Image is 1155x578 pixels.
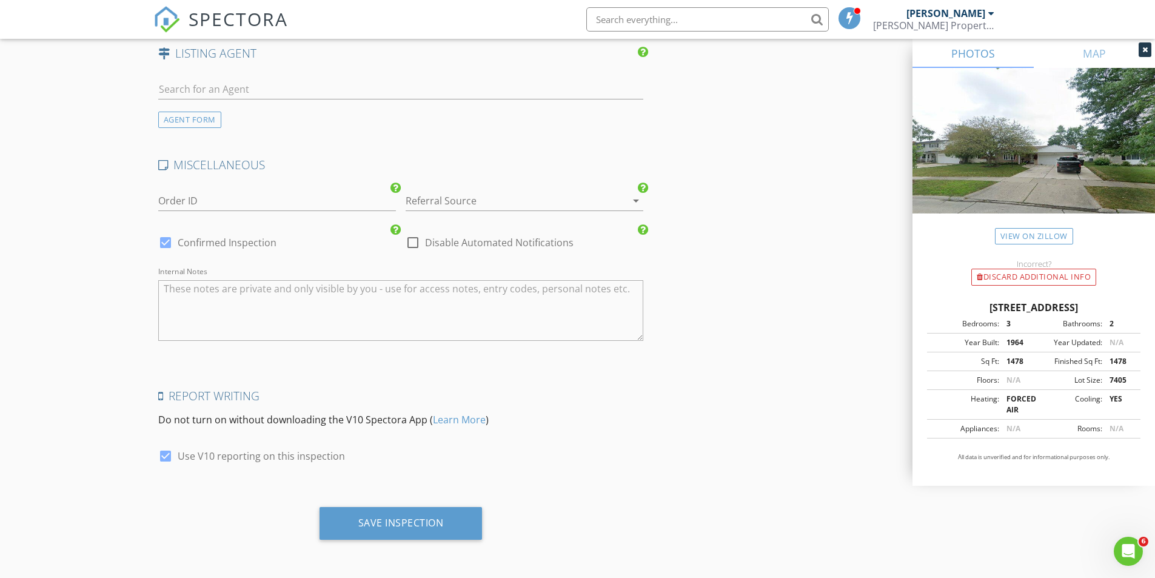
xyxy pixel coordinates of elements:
[1102,356,1137,367] div: 1478
[433,413,486,426] a: Learn More
[1006,423,1020,434] span: N/A
[999,337,1034,348] div: 1964
[425,237,574,249] label: Disable Automated Notifications
[153,16,288,42] a: SPECTORA
[586,7,829,32] input: Search everything...
[1034,337,1102,348] div: Year Updated:
[1034,356,1102,367] div: Finished Sq Ft:
[999,318,1034,329] div: 3
[1006,375,1020,385] span: N/A
[358,517,444,529] div: Save Inspection
[912,68,1155,243] img: streetview
[999,394,1034,415] div: FORCED AIR
[1102,394,1137,415] div: YES
[931,394,999,415] div: Heating:
[189,6,288,32] span: SPECTORA
[158,388,644,404] h4: Report Writing
[1034,423,1102,434] div: Rooms:
[1034,375,1102,386] div: Lot Size:
[1110,337,1123,348] span: N/A
[1034,394,1102,415] div: Cooling:
[178,450,345,462] label: Use V10 reporting on this inspection
[995,228,1073,244] a: View on Zillow
[158,280,644,341] textarea: Internal Notes
[912,39,1034,68] a: PHOTOS
[931,318,999,329] div: Bedrooms:
[629,193,643,208] i: arrow_drop_down
[153,6,180,33] img: The Best Home Inspection Software - Spectora
[931,356,999,367] div: Sq Ft:
[999,356,1034,367] div: 1478
[931,423,999,434] div: Appliances:
[931,375,999,386] div: Floors:
[1102,318,1137,329] div: 2
[1114,537,1143,566] iframe: Intercom live chat
[158,412,644,427] p: Do not turn on without downloading the V10 Spectora App ( )
[906,7,985,19] div: [PERSON_NAME]
[927,453,1140,462] p: All data is unverified and for informational purposes only.
[1139,537,1148,546] span: 6
[158,45,644,61] h4: LISTING AGENT
[1034,39,1155,68] a: MAP
[158,79,644,99] input: Search for an Agent
[178,237,276,249] label: Confirmed Inspection
[158,112,221,128] div: AGENT FORM
[971,269,1096,286] div: Discard Additional info
[158,157,644,173] h4: MISCELLANEOUS
[931,337,999,348] div: Year Built:
[927,300,1140,315] div: [STREET_ADDRESS]
[1110,423,1123,434] span: N/A
[873,19,994,32] div: Wilson Property Inspection, LLC
[1034,318,1102,329] div: Bathrooms:
[912,259,1155,269] div: Incorrect?
[1102,375,1137,386] div: 7405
